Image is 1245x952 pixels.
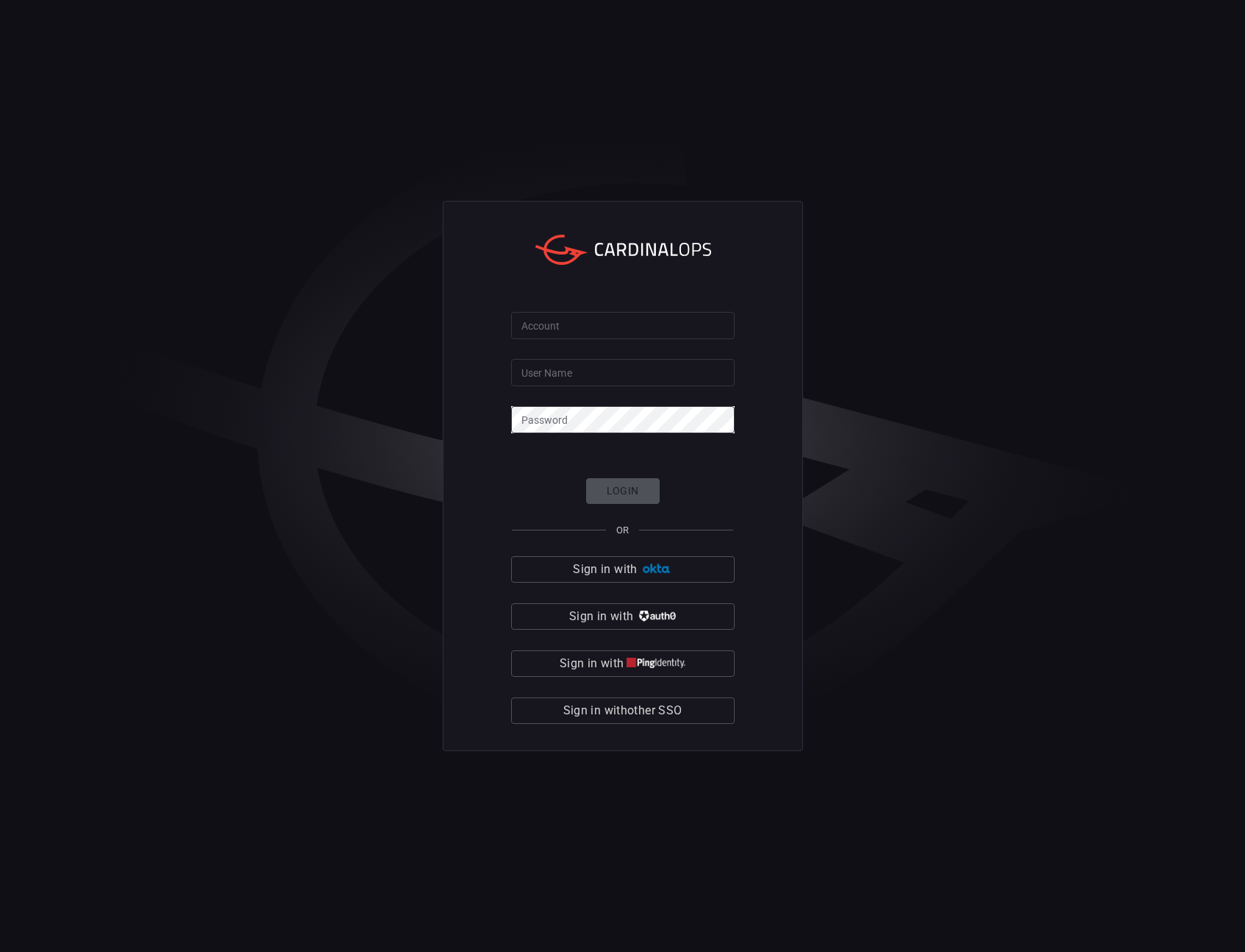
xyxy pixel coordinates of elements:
span: Sign in with [569,606,633,627]
span: OR [616,525,629,536]
span: Sign in with [573,559,637,580]
span: Sign in with other SSO [563,700,682,721]
button: Sign in with [511,556,735,583]
span: Sign in with [560,653,624,674]
img: vP8Hhh4KuCH8AavWKdZY7RZgAAAAASUVORK5CYII= [637,611,676,622]
button: Sign in with [511,650,735,677]
img: quu4iresuhQAAAABJRU5ErkJggg== [627,658,685,669]
button: Sign in withother SSO [511,697,735,724]
button: Sign in with [511,603,735,630]
input: Type your account [511,312,735,339]
img: Ad5vKXme8s1CQAAAABJRU5ErkJggg== [641,564,672,575]
input: Type your user name [511,359,735,386]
